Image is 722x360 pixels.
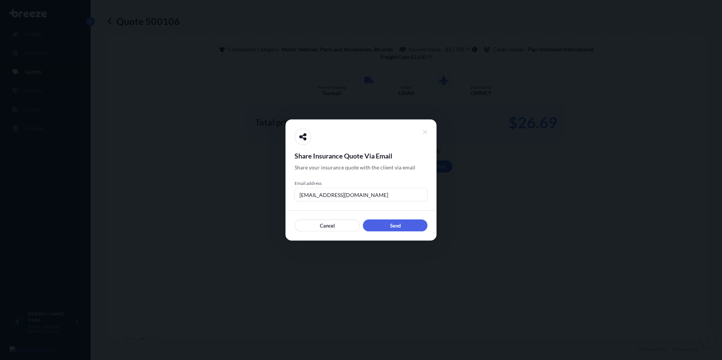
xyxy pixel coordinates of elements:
[295,188,427,202] input: example@gmail.com
[295,220,360,232] button: Cancel
[295,180,427,186] span: Email address
[295,151,427,160] span: Share Insurance Quote Via Email
[295,164,415,171] span: Share your insurance quote with the client via email
[390,222,401,229] p: Send
[320,222,335,229] p: Cancel
[363,220,427,232] button: Send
